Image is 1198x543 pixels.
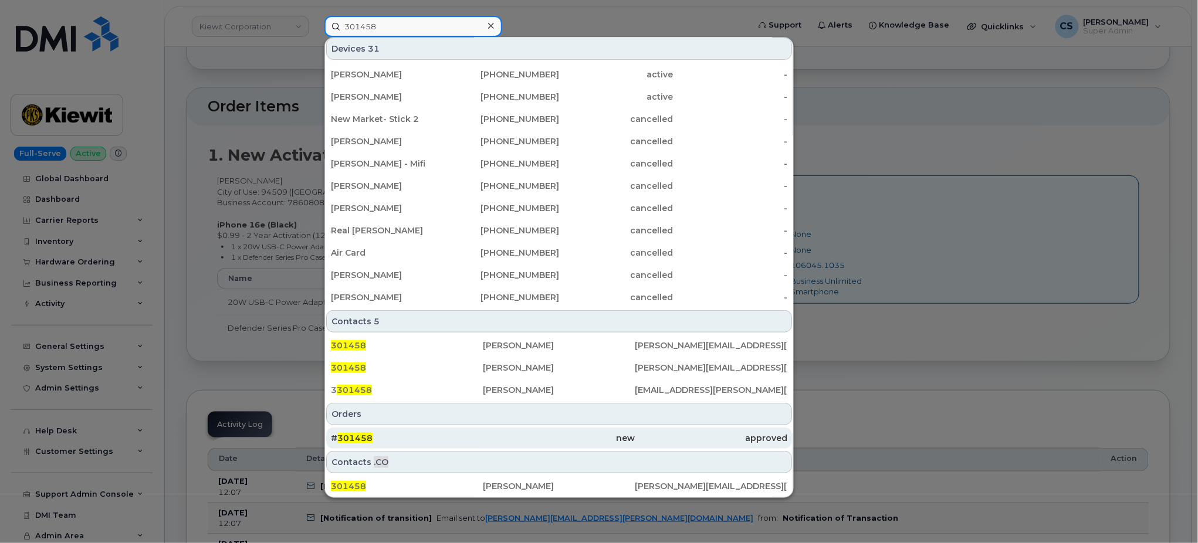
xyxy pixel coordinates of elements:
[1147,492,1189,534] iframe: Messenger Launcher
[635,340,787,351] div: [PERSON_NAME][EMAIL_ADDRESS][PERSON_NAME][PERSON_NAME][DOMAIN_NAME]
[674,69,788,80] div: -
[326,287,792,308] a: [PERSON_NAME][PHONE_NUMBER]cancelled-
[674,225,788,236] div: -
[331,247,445,259] div: Air Card
[559,135,674,147] div: cancelled
[326,175,792,196] a: [PERSON_NAME][PHONE_NUMBER]cancelled-
[326,198,792,219] a: [PERSON_NAME][PHONE_NUMBER]cancelled-
[445,269,560,281] div: [PHONE_NUMBER]
[559,269,674,281] div: cancelled
[635,384,787,396] div: [EMAIL_ADDRESS][PERSON_NAME][PERSON_NAME][DOMAIN_NAME]
[337,433,373,443] span: 301458
[326,476,792,497] a: 301458[PERSON_NAME][PERSON_NAME][EMAIL_ADDRESS][PERSON_NAME][PERSON_NAME][DOMAIN_NAME]
[674,247,788,259] div: -
[445,158,560,169] div: [PHONE_NUMBER]
[326,131,792,152] a: [PERSON_NAME][PHONE_NUMBER]cancelled-
[445,225,560,236] div: [PHONE_NUMBER]
[674,202,788,214] div: -
[331,384,483,396] div: 3
[445,202,560,214] div: [PHONE_NUMBER]
[635,480,787,492] div: [PERSON_NAME][EMAIL_ADDRESS][PERSON_NAME][PERSON_NAME][DOMAIN_NAME]
[674,113,788,125] div: -
[559,91,674,103] div: active
[674,291,788,303] div: -
[674,269,788,281] div: -
[483,384,635,396] div: [PERSON_NAME]
[326,153,792,174] a: [PERSON_NAME] - Mifi[PHONE_NUMBER]cancelled-
[331,202,445,214] div: [PERSON_NAME]
[635,432,787,444] div: approved
[635,362,787,374] div: [PERSON_NAME][EMAIL_ADDRESS][PERSON_NAME][PERSON_NAME][DOMAIN_NAME]
[674,135,788,147] div: -
[331,69,445,80] div: [PERSON_NAME]
[326,220,792,241] a: Real [PERSON_NAME][PHONE_NUMBER]cancelled-
[331,432,483,444] div: #
[331,158,445,169] div: [PERSON_NAME] - Mifi
[368,43,380,55] span: 31
[326,242,792,263] a: Air Card[PHONE_NUMBER]cancelled-
[331,269,445,281] div: [PERSON_NAME]
[331,225,445,236] div: Real [PERSON_NAME]
[326,310,792,332] div: Contacts
[559,291,674,303] div: cancelled
[559,202,674,214] div: cancelled
[559,158,674,169] div: cancelled
[331,481,366,491] span: 301458
[445,91,560,103] div: [PHONE_NUMBER]
[483,362,635,374] div: [PERSON_NAME]
[445,247,560,259] div: [PHONE_NUMBER]
[331,113,445,125] div: New Market- Stick 2
[331,180,445,192] div: [PERSON_NAME]
[326,357,792,378] a: 301458[PERSON_NAME][PERSON_NAME][EMAIL_ADDRESS][PERSON_NAME][PERSON_NAME][DOMAIN_NAME]
[326,108,792,130] a: New Market- Stick 2[PHONE_NUMBER]cancelled-
[326,38,792,60] div: Devices
[559,247,674,259] div: cancelled
[326,335,792,356] a: 301458[PERSON_NAME][PERSON_NAME][EMAIL_ADDRESS][PERSON_NAME][PERSON_NAME][DOMAIN_NAME]
[331,362,366,373] span: 301458
[324,16,502,37] input: Find something...
[331,135,445,147] div: [PERSON_NAME]
[674,91,788,103] div: -
[445,135,560,147] div: [PHONE_NUMBER]
[326,403,792,425] div: Orders
[445,291,560,303] div: [PHONE_NUMBER]
[326,379,792,401] a: 3301458[PERSON_NAME][EMAIL_ADDRESS][PERSON_NAME][PERSON_NAME][DOMAIN_NAME]
[559,69,674,80] div: active
[331,291,445,303] div: [PERSON_NAME]
[483,480,635,492] div: [PERSON_NAME]
[559,225,674,236] div: cancelled
[374,315,380,327] span: 5
[559,180,674,192] div: cancelled
[483,432,635,444] div: new
[445,180,560,192] div: [PHONE_NUMBER]
[483,340,635,351] div: [PERSON_NAME]
[331,91,445,103] div: [PERSON_NAME]
[326,427,792,449] a: #301458newapproved
[326,64,792,85] a: [PERSON_NAME][PHONE_NUMBER]active-
[331,340,366,351] span: 301458
[674,158,788,169] div: -
[559,113,674,125] div: cancelled
[674,180,788,192] div: -
[445,113,560,125] div: [PHONE_NUMBER]
[337,385,372,395] span: 301458
[326,86,792,107] a: [PERSON_NAME][PHONE_NUMBER]active-
[374,456,388,468] span: .CO
[326,264,792,286] a: [PERSON_NAME][PHONE_NUMBER]cancelled-
[326,451,792,473] div: Contacts
[445,69,560,80] div: [PHONE_NUMBER]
